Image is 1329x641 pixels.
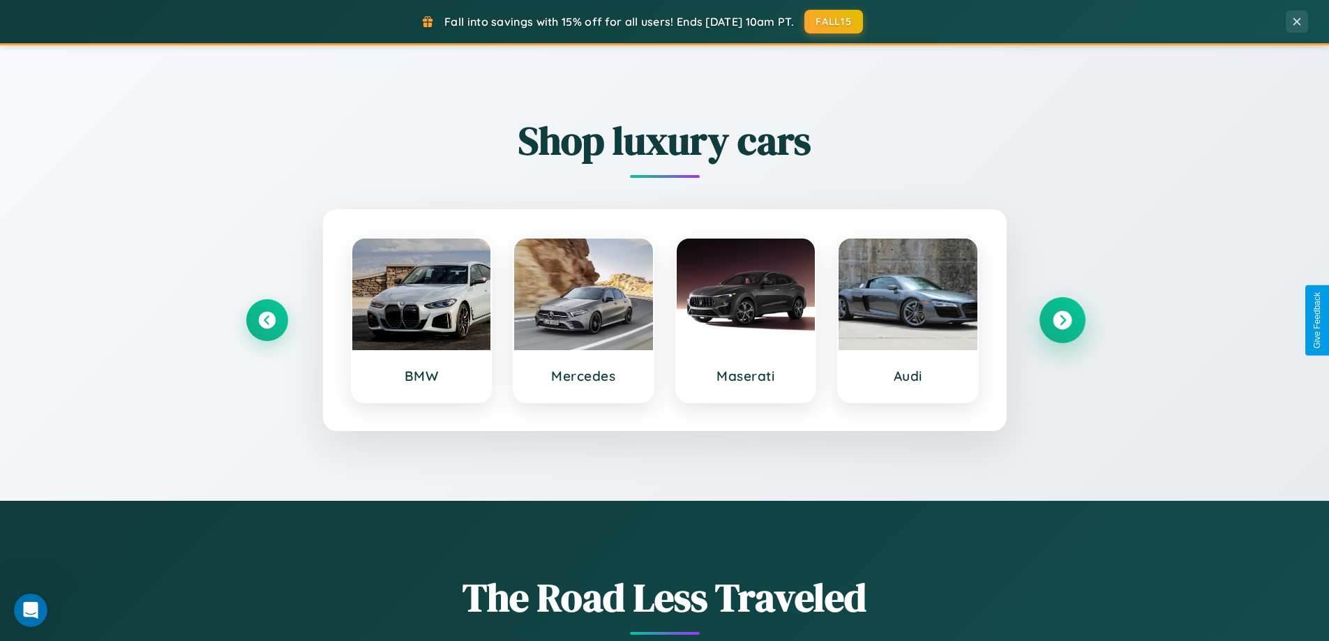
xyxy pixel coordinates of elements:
[246,571,1083,624] h1: The Road Less Traveled
[804,10,863,33] button: FALL15
[14,594,47,627] iframe: Intercom live chat
[691,368,802,384] h3: Maserati
[246,114,1083,167] h2: Shop luxury cars
[853,368,963,384] h3: Audi
[528,368,639,384] h3: Mercedes
[444,15,794,29] span: Fall into savings with 15% off for all users! Ends [DATE] 10am PT.
[366,368,477,384] h3: BMW
[1312,292,1322,349] div: Give Feedback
